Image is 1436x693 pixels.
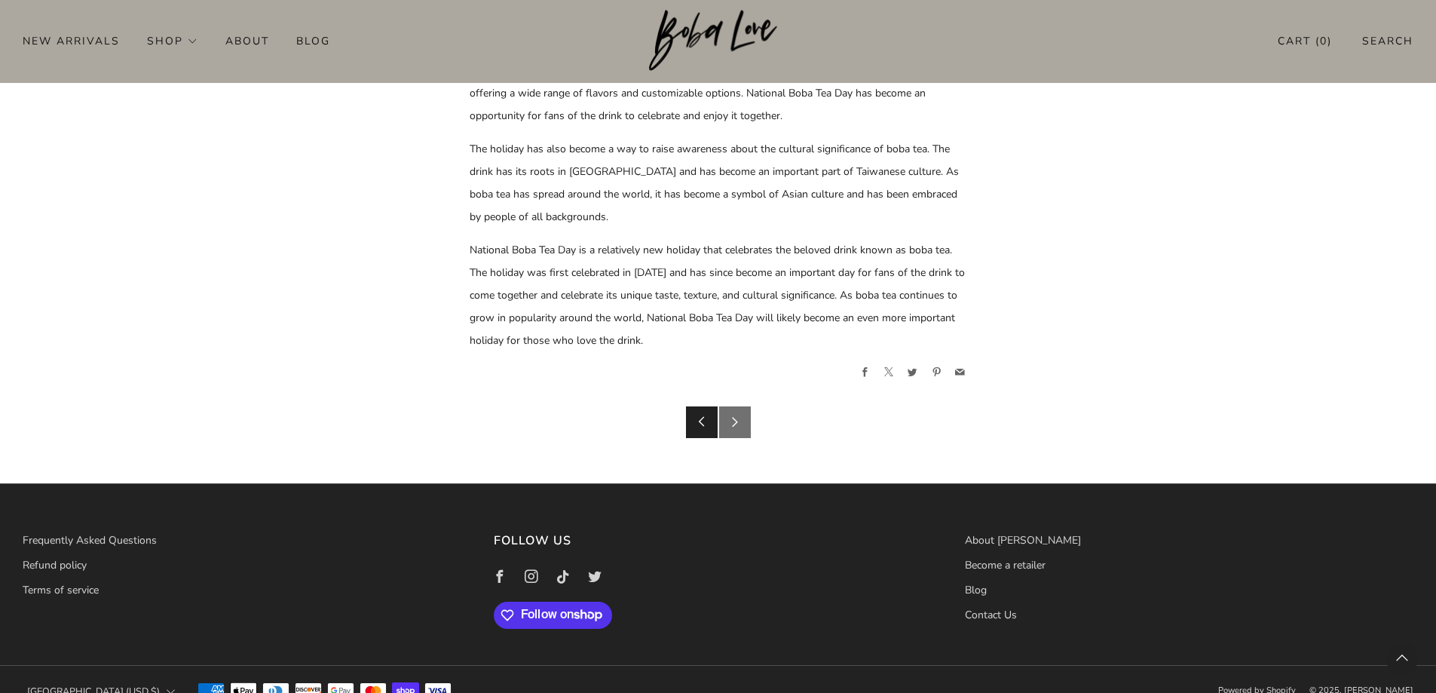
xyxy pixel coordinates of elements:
items-count: 0 [1320,34,1327,48]
h3: Follow us [494,529,942,552]
a: About [PERSON_NAME] [965,533,1081,547]
img: Boba Love [649,10,787,72]
a: Become a retailer [965,558,1046,572]
a: Refund policy [23,558,87,572]
a: Cart [1278,29,1332,54]
a: Blog [965,583,987,597]
a: About [225,29,269,53]
a: Blog [296,29,330,53]
a: Frequently Asked Questions [23,533,157,547]
a: New Arrivals [23,29,120,53]
back-to-top-button: Back to top [1386,643,1418,675]
a: Shop [147,29,198,53]
p: National Boba Tea Day is a relatively new holiday that celebrates the beloved drink known as boba... [470,239,967,352]
a: Search [1362,29,1413,54]
a: Contact Us [965,608,1017,622]
a: Terms of service [23,583,99,597]
p: The holiday has also become a way to raise awareness about the cultural significance of boba tea.... [470,138,967,228]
